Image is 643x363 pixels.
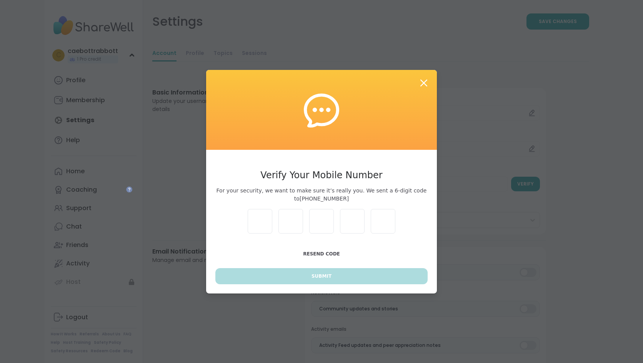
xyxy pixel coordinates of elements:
span: Submit [312,273,331,280]
h3: Verify Your Mobile Number [215,168,428,182]
span: Resend Code [303,251,340,257]
button: Submit [215,268,428,284]
iframe: Spotlight [126,186,132,192]
span: For your security, we want to make sure it’s really you. We sent a 6-digit code to [PHONE_NUMBER] [215,187,428,203]
button: Resend Code [215,246,428,262]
